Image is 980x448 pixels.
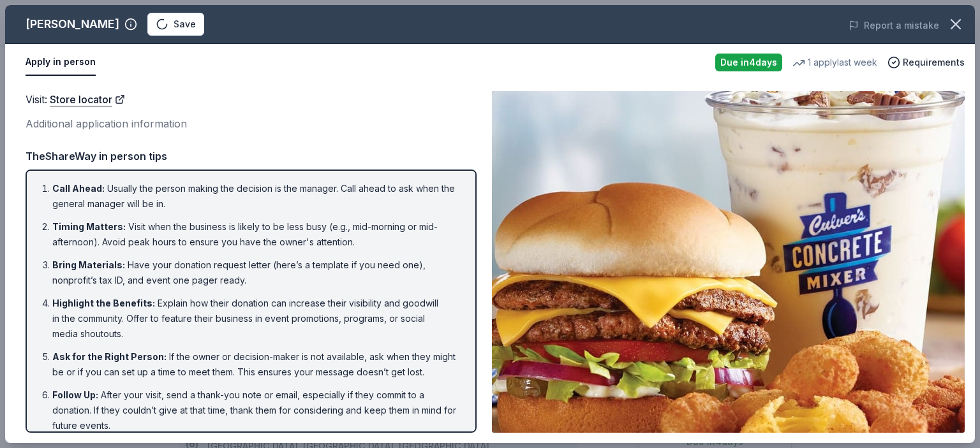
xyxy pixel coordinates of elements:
button: Apply in person [26,49,96,76]
div: Visit : [26,91,477,108]
button: Report a mistake [849,18,939,33]
li: Have your donation request letter (here’s a template if you need one), nonprofit’s tax ID, and ev... [52,257,457,288]
span: Bring Materials : [52,259,125,270]
li: After your visit, send a thank-you note or email, especially if they commit to a donation. If the... [52,387,457,433]
li: Usually the person making the decision is the manager. Call ahead to ask when the general manager... [52,181,457,212]
div: [PERSON_NAME] [26,14,119,34]
span: Call Ahead : [52,183,105,194]
span: Highlight the Benefits : [52,298,155,308]
span: Requirements [903,55,965,70]
span: Follow Up : [52,389,98,400]
img: Image for Culver's [492,91,965,433]
li: Visit when the business is likely to be less busy (e.g., mid-morning or mid-afternoon). Avoid pea... [52,219,457,250]
a: Store locator [50,91,125,108]
span: Ask for the Right Person : [52,351,167,362]
li: Explain how their donation can increase their visibility and goodwill in the community. Offer to ... [52,296,457,342]
li: If the owner or decision-maker is not available, ask when they might be or if you can set up a ti... [52,349,457,380]
div: Additional application information [26,115,477,132]
div: 1 apply last week [792,55,877,70]
div: Due in 4 days [715,54,782,71]
span: Timing Matters : [52,221,126,232]
button: Requirements [887,55,965,70]
div: TheShareWay in person tips [26,148,477,164]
